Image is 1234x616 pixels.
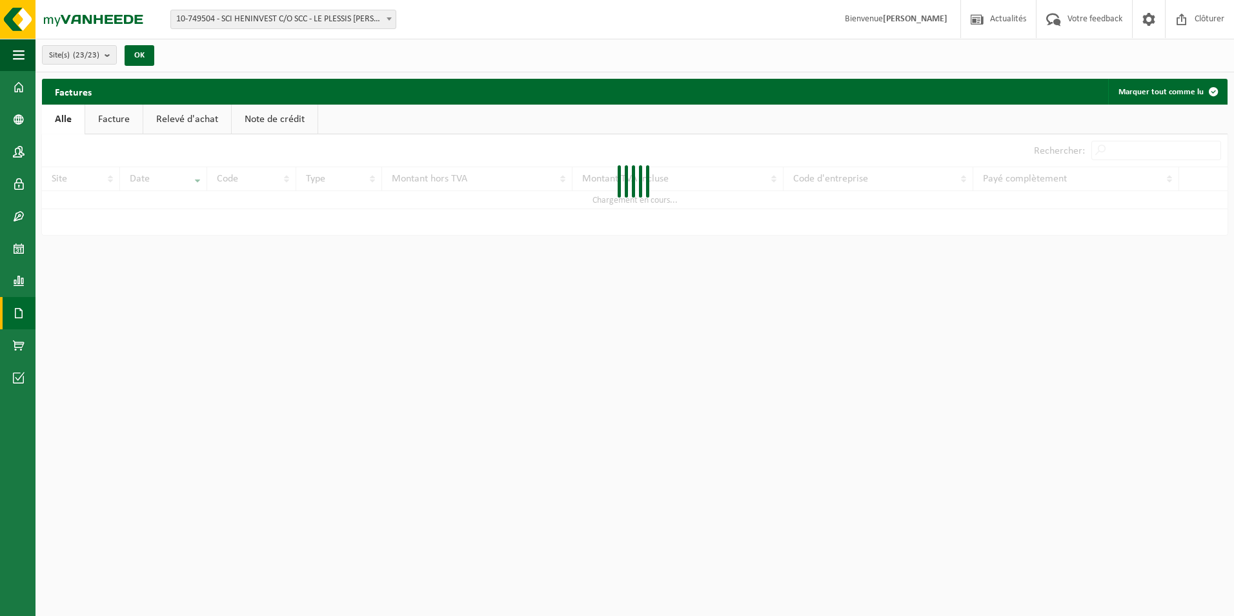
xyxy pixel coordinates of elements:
[49,46,99,65] span: Site(s)
[171,10,396,28] span: 10-749504 - SCI HENINVEST C/O SCC - LE PLESSIS ROBINSON
[42,105,85,134] a: Alle
[232,105,318,134] a: Note de crédit
[73,51,99,59] count: (23/23)
[143,105,231,134] a: Relevé d'achat
[85,105,143,134] a: Facture
[1108,79,1226,105] button: Marquer tout comme lu
[883,14,947,24] strong: [PERSON_NAME]
[42,79,105,104] h2: Factures
[125,45,154,66] button: OK
[170,10,396,29] span: 10-749504 - SCI HENINVEST C/O SCC - LE PLESSIS ROBINSON
[42,45,117,65] button: Site(s)(23/23)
